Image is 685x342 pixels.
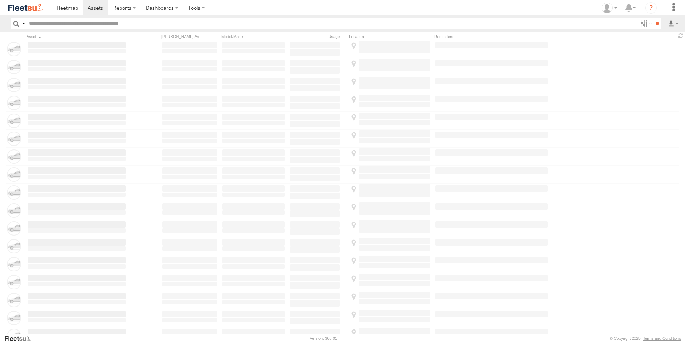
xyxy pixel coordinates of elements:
[21,18,27,29] label: Search Query
[27,34,127,39] div: Click to Sort
[310,336,337,341] div: Version: 308.01
[221,34,286,39] div: Model/Make
[289,34,346,39] div: Usage
[643,336,681,341] a: Terms and Conditions
[434,34,549,39] div: Reminders
[667,18,679,29] label: Export results as...
[4,335,37,342] a: Visit our Website
[676,32,685,39] span: Refresh
[161,34,219,39] div: [PERSON_NAME]./Vin
[349,34,431,39] div: Location
[638,18,653,29] label: Search Filter Options
[610,336,681,341] div: © Copyright 2025 -
[645,2,657,14] i: ?
[599,3,620,13] div: Cristy Hull
[7,3,44,13] img: fleetsu-logo-horizontal.svg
